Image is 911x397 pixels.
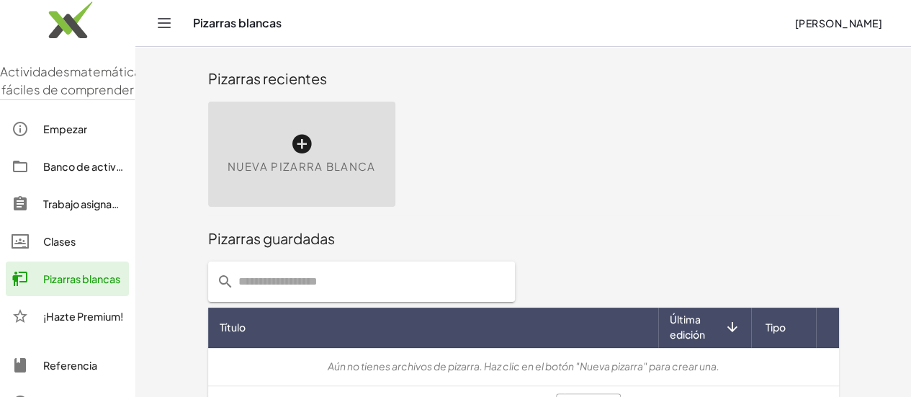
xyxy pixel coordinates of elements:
[670,313,705,341] font: Última edición
[43,197,125,210] font: Trabajo asignado
[153,12,176,35] button: Cambiar navegación
[795,17,882,30] font: [PERSON_NAME]
[43,235,76,248] font: Clases
[43,359,97,372] font: Referencia
[43,272,120,285] font: Pizarras blancas
[783,10,894,36] button: [PERSON_NAME]
[217,273,234,290] i: prepended action
[766,321,786,334] font: Tipo
[220,321,246,334] font: Título
[6,187,129,221] a: Trabajo asignado
[43,160,150,173] font: Banco de actividades
[208,69,327,87] font: Pizarras recientes
[6,149,129,184] a: Banco de actividades
[6,262,129,296] a: Pizarras blancas
[43,310,123,323] font: ¡Hazte Premium!
[1,63,148,98] font: matemáticas fáciles de comprender
[6,348,129,383] a: Referencia
[228,159,376,173] font: Nueva pizarra blanca
[6,224,129,259] a: Clases
[208,229,335,247] font: Pizarras guardadas
[6,112,129,146] a: Empezar
[43,122,87,135] font: Empezar
[328,360,719,373] font: Aún no tienes archivos de pizarra. Haz clic en el botón "Nueva pizarra" para crear una.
